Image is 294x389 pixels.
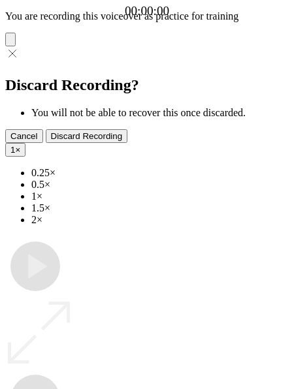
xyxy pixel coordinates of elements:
p: You are recording this voiceover as practice for training [5,10,289,22]
button: 1× [5,143,25,157]
h2: Discard Recording? [5,76,289,94]
button: Cancel [5,129,43,143]
li: 0.5× [31,179,289,191]
button: Discard Recording [46,129,128,143]
li: 1× [31,191,289,202]
li: 1.5× [31,202,289,214]
li: You will not be able to recover this once discarded. [31,107,289,119]
span: 1 [10,145,15,155]
li: 2× [31,214,289,226]
li: 0.25× [31,167,289,179]
a: 00:00:00 [125,4,169,18]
